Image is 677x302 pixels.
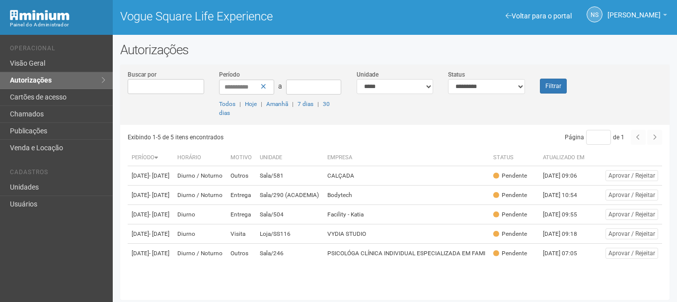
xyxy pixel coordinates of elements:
td: [DATE] [128,244,173,263]
td: Diurno / Noturno [173,244,226,263]
td: Diurno / Noturno [173,186,226,205]
td: Outros [226,244,256,263]
td: [DATE] [128,205,173,224]
td: [DATE] 09:55 [539,205,594,224]
label: Status [448,70,465,79]
h1: Vogue Square Life Experience [120,10,387,23]
span: - [DATE] [149,211,169,218]
td: [DATE] 09:06 [539,166,594,186]
th: Atualizado em [539,150,594,166]
div: Pendente [493,210,527,219]
span: | [292,101,294,107]
td: Facility - Katia [323,205,489,224]
td: Sala/581 [256,166,323,186]
td: Sala/504 [256,205,323,224]
div: Pendente [493,230,527,238]
button: Aprovar / Rejeitar [605,190,658,201]
span: | [261,101,262,107]
span: Nicolle Silva [607,1,661,19]
button: Aprovar / Rejeitar [605,170,658,181]
button: Aprovar / Rejeitar [605,228,658,239]
h2: Autorizações [120,42,670,57]
th: Status [489,150,539,166]
th: Motivo [226,150,256,166]
th: Horário [173,150,226,166]
td: Diurno [173,224,226,244]
td: Loja/SS116 [256,224,323,244]
td: Diurno / Noturno [173,166,226,186]
td: [DATE] [128,186,173,205]
div: Pendente [493,249,527,258]
td: Bodytech [323,186,489,205]
label: Buscar por [128,70,156,79]
div: Pendente [493,172,527,180]
td: Entrega [226,205,256,224]
a: Todos [219,101,235,107]
td: Visita [226,224,256,244]
label: Unidade [357,70,378,79]
button: Aprovar / Rejeitar [605,209,658,220]
td: PSICOLÓGA CLÍNICA INDIVIDUAL ESPECIALIZADA EM FAMI [323,244,489,263]
a: 7 dias [298,101,313,107]
td: [DATE] 07:05 [539,244,594,263]
div: Painel do Administrador [10,20,105,29]
img: Minium [10,10,70,20]
td: [DATE] 10:54 [539,186,594,205]
td: VYDIA STUDIO [323,224,489,244]
th: Período [128,150,173,166]
td: Entrega [226,186,256,205]
a: Amanhã [266,101,288,107]
span: - [DATE] [149,250,169,257]
td: [DATE] [128,224,173,244]
button: Aprovar / Rejeitar [605,248,658,259]
a: [PERSON_NAME] [607,12,667,20]
td: Sala/246 [256,244,323,263]
span: Página de 1 [565,134,624,141]
div: Pendente [493,191,527,200]
li: Operacional [10,45,105,55]
li: Cadastros [10,169,105,179]
div: Exibindo 1-5 de 5 itens encontrados [128,130,391,145]
label: Período [219,70,240,79]
th: Unidade [256,150,323,166]
a: NS [587,6,602,22]
span: - [DATE] [149,192,169,199]
a: Voltar para o portal [506,12,572,20]
span: | [239,101,241,107]
span: - [DATE] [149,230,169,237]
span: | [317,101,319,107]
button: Filtrar [540,79,567,94]
span: a [278,82,282,90]
a: Hoje [245,101,257,107]
td: Diurno [173,205,226,224]
td: CALÇADA [323,166,489,186]
td: Outros [226,166,256,186]
td: [DATE] [128,166,173,186]
span: - [DATE] [149,172,169,179]
td: Sala/290 (ACADEMIA) [256,186,323,205]
td: [DATE] 09:18 [539,224,594,244]
th: Empresa [323,150,489,166]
